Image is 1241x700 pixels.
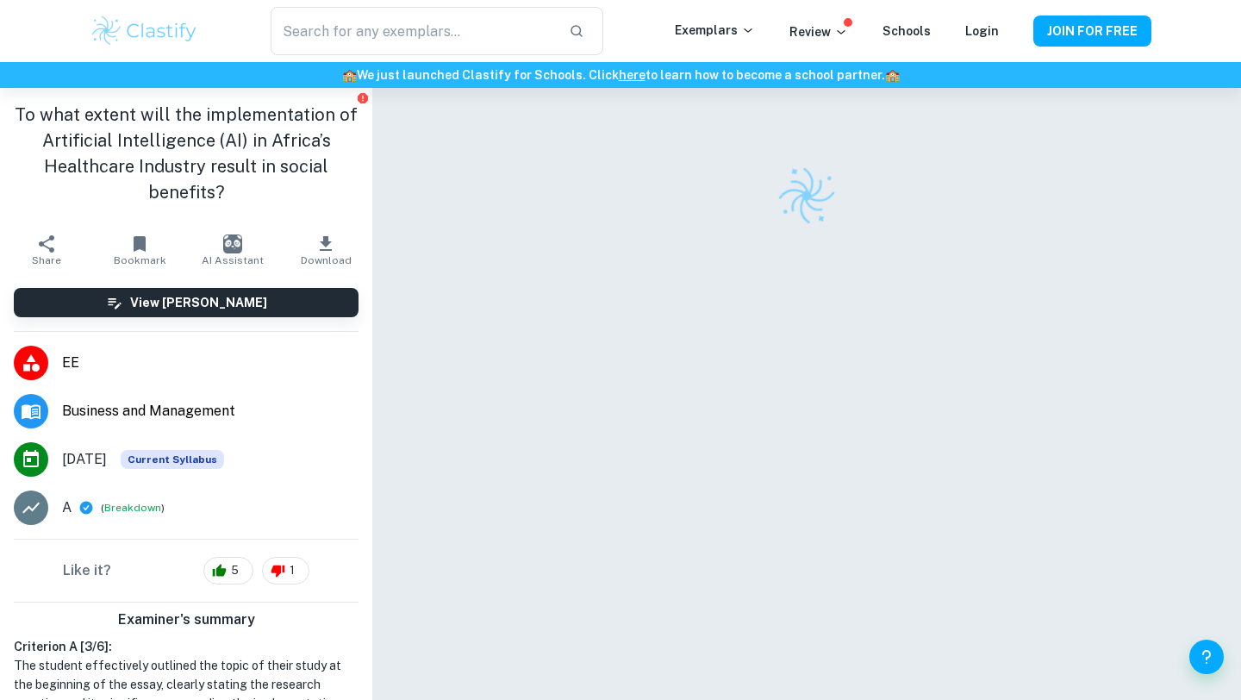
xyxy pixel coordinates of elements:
button: View [PERSON_NAME] [14,288,359,317]
a: here [619,68,645,82]
span: Share [32,254,61,266]
span: 🏫 [885,68,900,82]
span: [DATE] [62,449,107,470]
p: Exemplars [675,21,755,40]
span: Business and Management [62,401,359,422]
img: Clastify logo [771,160,842,231]
a: Schools [882,24,931,38]
span: 🏫 [342,68,357,82]
h6: Criterion A [ 3 / 6 ]: [14,637,359,656]
button: Help and Feedback [1189,640,1224,674]
span: EE [62,353,359,373]
span: 1 [280,562,304,579]
div: 1 [262,557,309,584]
h6: Examiner's summary [7,609,365,630]
span: Bookmark [114,254,166,266]
p: A [62,497,72,518]
h6: View [PERSON_NAME] [130,293,267,312]
h6: Like it? [63,560,111,581]
h1: To what extent will the implementation of Artificial Intelligence (AI) in Africa’s Healthcare Ind... [14,102,359,205]
button: JOIN FOR FREE [1033,16,1151,47]
a: Login [965,24,999,38]
span: 5 [221,562,248,579]
button: AI Assistant [186,226,279,274]
button: Breakdown [104,500,161,516]
img: AI Assistant [223,234,242,253]
span: Current Syllabus [121,450,224,469]
p: Review [789,22,848,41]
div: 5 [203,557,253,584]
button: Download [279,226,372,274]
button: Report issue [356,91,369,104]
div: This exemplar is based on the current syllabus. Feel free to refer to it for inspiration/ideas wh... [121,450,224,469]
h6: We just launched Clastify for Schools. Click to learn how to become a school partner. [3,66,1238,84]
img: Clastify logo [90,14,199,48]
input: Search for any exemplars... [271,7,555,55]
span: Download [301,254,352,266]
span: AI Assistant [202,254,264,266]
button: Bookmark [93,226,186,274]
span: ( ) [101,500,165,516]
